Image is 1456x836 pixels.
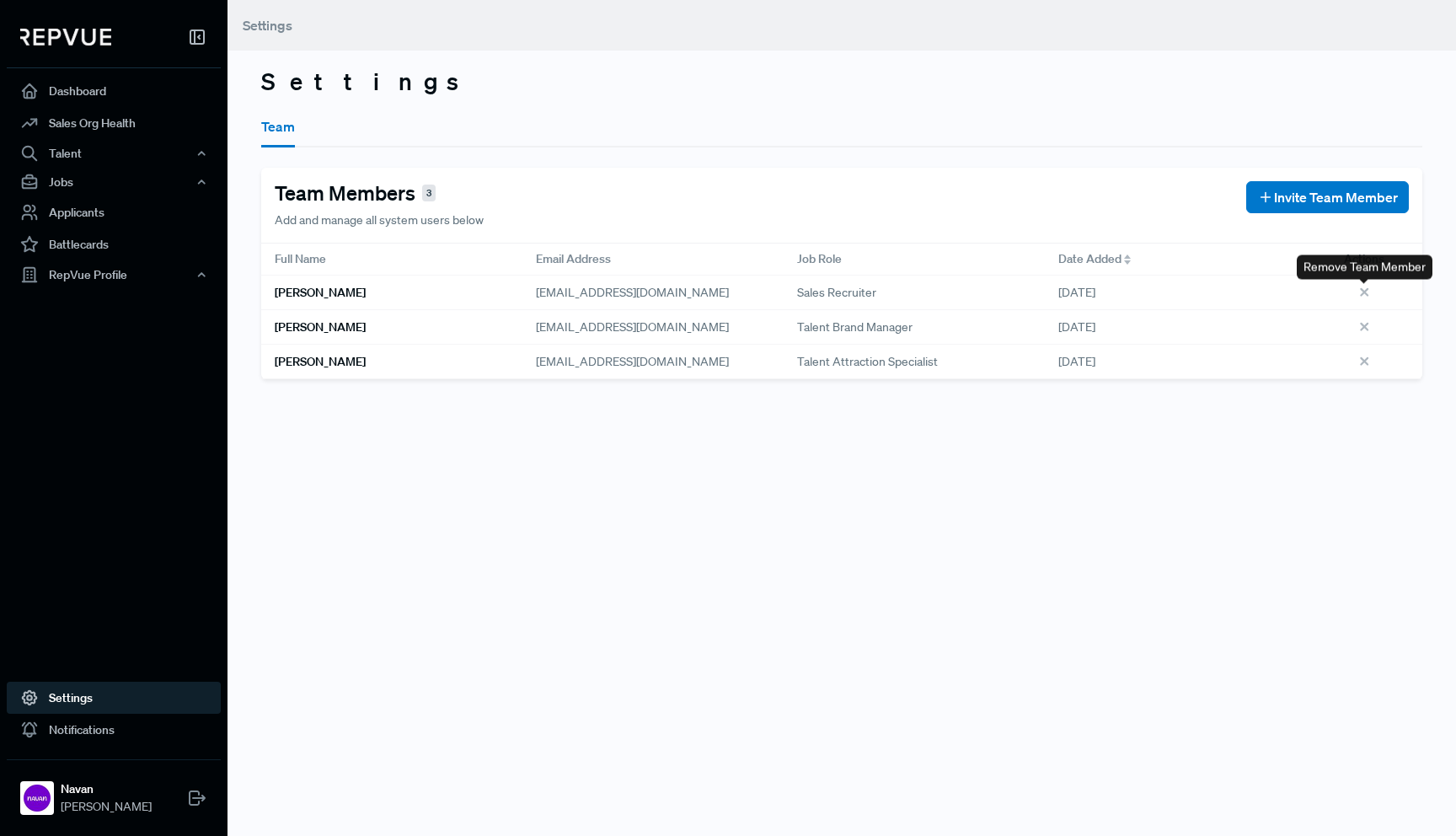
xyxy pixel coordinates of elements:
[243,17,292,34] span: Settings
[7,107,221,139] a: Sales Org Health
[7,168,221,196] button: Jobs
[1344,250,1384,268] span: Actions
[275,181,415,206] h4: Team Members
[536,319,729,335] span: [EMAIL_ADDRESS][DOMAIN_NAME]
[275,320,366,335] h6: [PERSON_NAME]
[1045,310,1306,345] div: [DATE]
[797,250,842,268] span: Job Role
[275,355,366,369] h6: [PERSON_NAME]
[1045,345,1306,379] div: [DATE]
[536,354,729,369] span: [EMAIL_ADDRESS][DOMAIN_NAME]
[61,798,152,816] span: [PERSON_NAME]
[7,196,221,228] a: Applicants
[7,682,221,714] a: Settings
[536,285,729,300] span: [EMAIL_ADDRESS][DOMAIN_NAME]
[24,785,51,812] img: Navan
[275,286,366,300] h6: [PERSON_NAME]
[7,714,221,746] a: Notifications
[1274,187,1398,207] span: Invite Team Member
[7,139,221,168] button: Talent
[7,759,221,823] a: NavanNavan[PERSON_NAME]
[261,104,295,147] button: Team
[1045,276,1306,310] div: [DATE]
[275,250,326,268] span: Full Name
[261,67,1422,96] h3: Settings
[797,353,938,371] span: Talent Attraction Specialist
[797,319,913,336] span: Talent Brand Manager
[1058,250,1121,268] span: Date Added
[1045,244,1306,276] div: Toggle SortBy
[7,228,221,260] a: Battlecards
[1297,255,1432,280] div: Remove Team Member
[1246,181,1409,213] button: Invite Team Member
[275,212,484,229] p: Add and manage all system users below
[536,250,611,268] span: Email Address
[422,185,436,202] span: 3
[7,260,221,289] button: RepVue Profile
[797,284,876,302] span: Sales Recruiter
[20,29,111,46] img: RepVue
[61,780,152,798] strong: Navan
[7,75,221,107] a: Dashboard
